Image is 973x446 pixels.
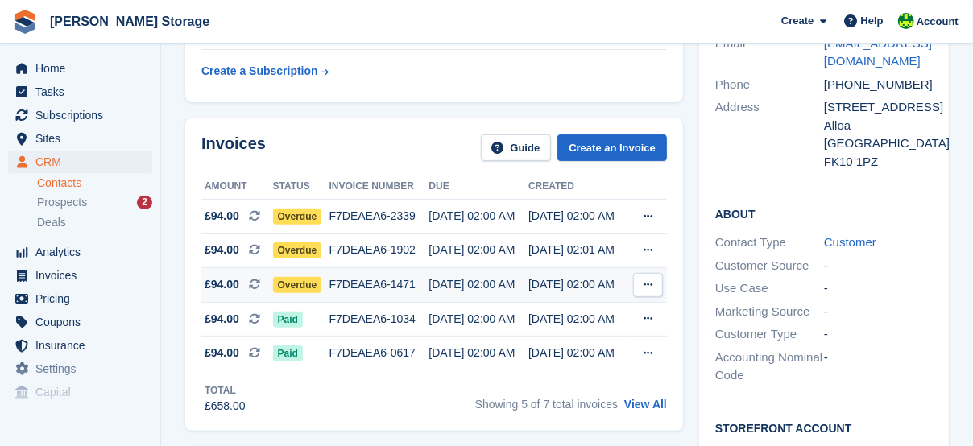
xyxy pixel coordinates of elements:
[715,205,933,221] h2: About
[824,117,933,135] div: Alloa
[715,325,824,344] div: Customer Type
[201,63,318,80] div: Create a Subscription
[205,311,239,328] span: £94.00
[273,209,322,225] span: Overdue
[13,10,37,34] img: stora-icon-8386f47178a22dfd0bd8f6a31ec36ba5ce8667c1dd55bd0f319d3a0aa187defe.svg
[35,334,132,357] span: Insurance
[8,264,152,287] a: menu
[8,81,152,103] a: menu
[329,311,429,328] div: F7DEAEA6-1034
[329,345,429,361] div: F7DEAEA6-0617
[35,151,132,173] span: CRM
[557,134,667,161] a: Create an Invoice
[824,349,933,385] div: -
[37,194,152,211] a: Prospects 2
[715,303,824,321] div: Marketing Source
[429,208,529,225] div: [DATE] 02:00 AM
[429,276,529,293] div: [DATE] 02:00 AM
[715,257,824,275] div: Customer Source
[205,208,239,225] span: £94.00
[137,196,152,209] div: 2
[37,176,152,191] a: Contacts
[715,98,824,171] div: Address
[824,153,933,171] div: FK10 1PZ
[824,76,933,94] div: [PHONE_NUMBER]
[205,276,239,293] span: £94.00
[429,242,529,258] div: [DATE] 02:00 AM
[715,279,824,298] div: Use Case
[273,174,329,200] th: Status
[329,208,429,225] div: F7DEAEA6-2339
[35,81,132,103] span: Tasks
[8,104,152,126] a: menu
[624,398,667,411] a: View All
[35,57,132,80] span: Home
[528,276,628,293] div: [DATE] 02:00 AM
[715,419,933,436] h2: Storefront Account
[273,242,322,258] span: Overdue
[528,208,628,225] div: [DATE] 02:00 AM
[861,13,884,29] span: Help
[37,214,152,231] a: Deals
[8,151,152,173] a: menu
[35,241,132,263] span: Analytics
[201,134,266,161] h2: Invoices
[273,312,303,328] span: Paid
[35,287,132,310] span: Pricing
[35,264,132,287] span: Invoices
[205,383,246,398] div: Total
[528,345,628,361] div: [DATE] 02:00 AM
[898,13,914,29] img: Claire Wilson
[201,174,273,200] th: Amount
[329,174,429,200] th: Invoice number
[824,303,933,321] div: -
[429,311,529,328] div: [DATE] 02:00 AM
[8,311,152,333] a: menu
[273,277,322,293] span: Overdue
[35,104,132,126] span: Subscriptions
[475,398,618,411] span: Showing 5 of 7 total invoices
[329,242,429,258] div: F7DEAEA6-1902
[824,235,876,249] a: Customer
[824,134,933,153] div: [GEOGRAPHIC_DATA]
[8,287,152,310] a: menu
[205,345,239,361] span: £94.00
[273,345,303,361] span: Paid
[781,13,814,29] span: Create
[8,241,152,263] a: menu
[35,311,132,333] span: Coupons
[205,398,246,415] div: £658.00
[824,279,933,298] div: -
[528,311,628,328] div: [DATE] 02:00 AM
[824,325,933,344] div: -
[824,257,933,275] div: -
[528,242,628,258] div: [DATE] 02:01 AM
[917,14,959,30] span: Account
[429,174,529,200] th: Due
[37,195,87,210] span: Prospects
[8,334,152,357] a: menu
[35,381,132,403] span: Capital
[8,381,152,403] a: menu
[481,134,552,161] a: Guide
[43,8,216,35] a: [PERSON_NAME] Storage
[8,127,152,150] a: menu
[35,357,132,380] span: Settings
[715,35,824,71] div: Email
[715,349,824,385] div: Accounting Nominal Code
[715,76,824,94] div: Phone
[8,357,152,380] a: menu
[824,98,933,117] div: [STREET_ADDRESS]
[37,215,66,230] span: Deals
[715,233,824,252] div: Contact Type
[329,276,429,293] div: F7DEAEA6-1471
[205,242,239,258] span: £94.00
[429,345,529,361] div: [DATE] 02:00 AM
[201,56,329,86] a: Create a Subscription
[8,57,152,80] a: menu
[35,127,132,150] span: Sites
[528,174,628,200] th: Created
